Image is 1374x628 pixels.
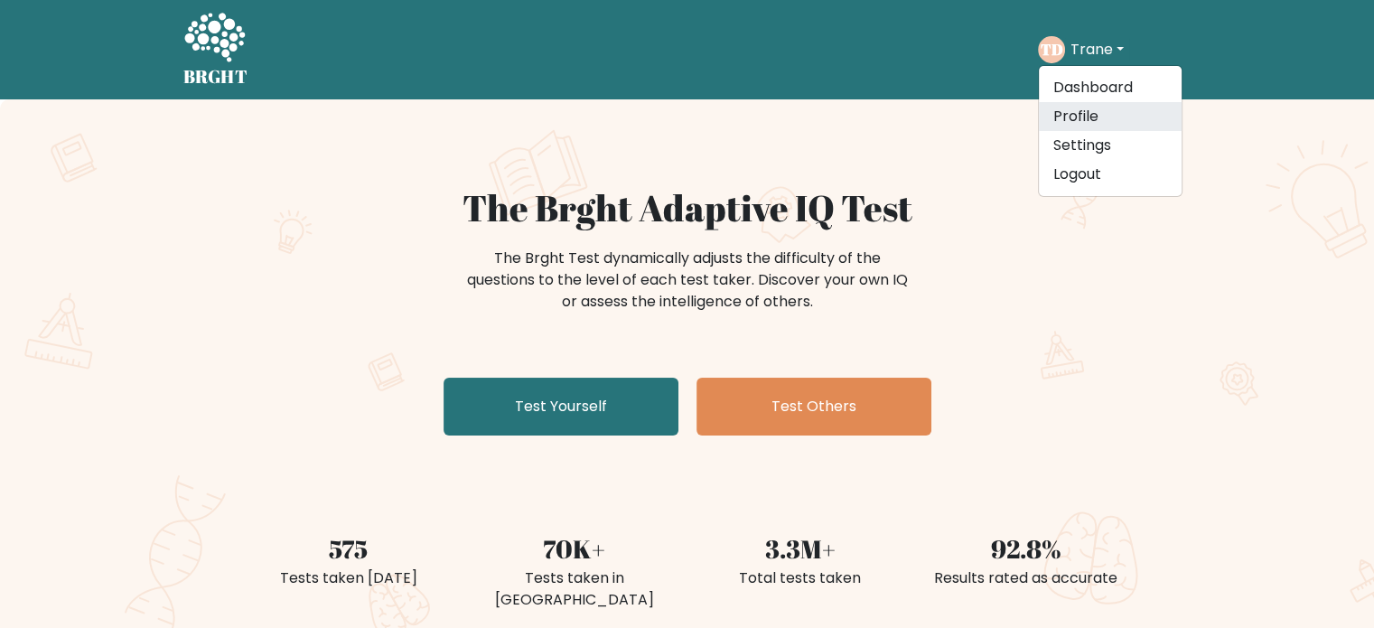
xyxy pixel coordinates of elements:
[1039,102,1182,131] a: Profile
[1039,73,1182,102] a: Dashboard
[183,7,248,92] a: BRGHT
[462,248,913,313] div: The Brght Test dynamically adjusts the difficulty of the questions to the level of each test take...
[698,567,902,589] div: Total tests taken
[1039,160,1182,189] a: Logout
[696,378,931,436] a: Test Others
[247,530,451,567] div: 575
[444,378,678,436] a: Test Yourself
[1065,38,1129,61] button: Trane
[924,530,1128,567] div: 92.8%
[183,66,248,88] h5: BRGHT
[1039,131,1182,160] a: Settings
[247,567,451,589] div: Tests taken [DATE]
[924,567,1128,589] div: Results rated as accurate
[698,530,902,567] div: 3.3M+
[247,186,1128,230] h1: The Brght Adaptive IQ Test
[472,530,677,567] div: 70K+
[1040,39,1062,60] text: TD
[472,567,677,611] div: Tests taken in [GEOGRAPHIC_DATA]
